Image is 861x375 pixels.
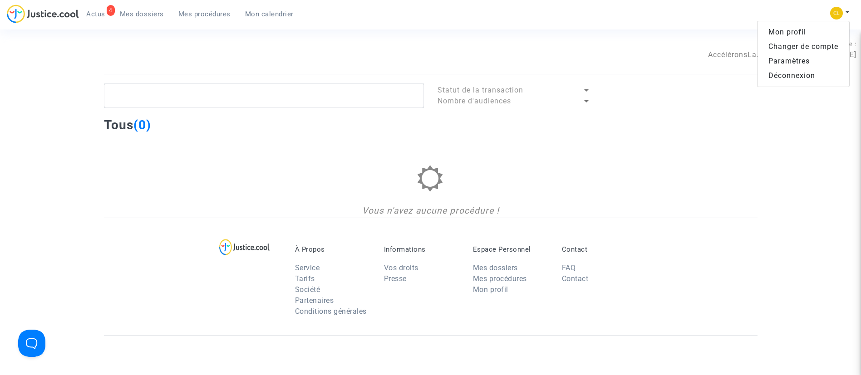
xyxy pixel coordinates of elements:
a: Mes procédures [473,274,527,283]
a: Changer de compte [758,39,849,54]
span: Mes dossiers [120,10,164,18]
a: 4Actus [79,7,113,21]
span: Actus [86,10,105,18]
span: Statut de la transaction [438,86,523,94]
div: 4 [107,5,115,16]
a: Mon profil [473,285,508,294]
img: jc-logo.svg [7,5,79,23]
a: Presse [384,274,407,283]
iframe: Help Scout Beacon - Open [18,330,45,357]
a: Conditions générales [295,307,367,316]
a: Paramètres [758,54,849,68]
a: FAQ [562,263,576,272]
a: Société [295,285,320,294]
span: Mes procédures [178,10,231,18]
div: Vous n'avez aucune procédure ! [104,205,758,218]
img: logo-lg.svg [219,239,270,255]
a: Mes dossiers [473,263,518,272]
p: À Propos [295,245,370,253]
p: Espace Personnel [473,245,548,253]
a: Mes procédures [171,7,238,21]
h2: Tous [104,117,151,133]
p: Informations [384,245,459,253]
a: Mes dossiers [113,7,171,21]
a: Contact [562,274,589,283]
p: Contact [562,245,637,253]
img: 6fca9af68d76bfc0a5525c74dfee314f [830,7,843,19]
a: Mon profil [758,25,849,39]
a: Mon calendrier [238,7,301,21]
span: Nombre d'audiences [438,97,511,105]
a: Tarifs [295,274,315,283]
a: Service [295,263,320,272]
a: Partenaires [295,296,334,305]
span: Mon calendrier [245,10,294,18]
a: Déconnexion [758,68,849,83]
a: Vos droits [384,263,418,272]
span: (0) [133,117,151,132]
